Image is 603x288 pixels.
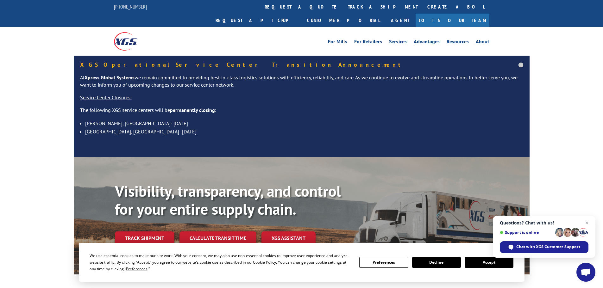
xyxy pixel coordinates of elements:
[211,14,302,27] a: Request a pickup
[500,220,588,225] span: Questions? Chat with us!
[114,3,147,10] a: [PHONE_NUMBER]
[90,252,352,272] div: We use essential cookies to make our site work. With your consent, we may also use non-essential ...
[328,39,347,46] a: For Mills
[385,14,416,27] a: Agent
[516,244,580,250] span: Chat with XGS Customer Support
[80,74,523,94] p: At we remain committed to providing best-in-class logistics solutions with efficiency, reliabilit...
[79,243,524,282] div: Cookie Consent Prompt
[80,94,132,101] u: Service Center Closures:
[85,127,523,136] li: [GEOGRAPHIC_DATA], [GEOGRAPHIC_DATA]- [DATE]
[80,107,523,119] p: The following XGS service centers will be :
[179,231,256,245] a: Calculate transit time
[416,14,489,27] a: Join Our Team
[354,39,382,46] a: For Retailers
[85,74,135,81] strong: Xpress Global Systems
[115,231,174,245] a: Track shipment
[126,266,148,272] span: Preferences
[500,241,588,253] span: Chat with XGS Customer Support
[261,231,316,245] a: XGS ASSISTANT
[412,257,461,268] button: Decline
[80,62,523,68] h5: XGS Operational Service Center Transition Announcement
[465,257,513,268] button: Accept
[576,263,595,282] a: Open chat
[447,39,469,46] a: Resources
[115,181,341,219] b: Visibility, transparency, and control for your entire supply chain.
[170,107,215,113] strong: permanently closing
[500,230,553,235] span: Support is online
[476,39,489,46] a: About
[359,257,408,268] button: Preferences
[85,119,523,127] li: [PERSON_NAME], [GEOGRAPHIC_DATA]- [DATE]
[414,39,440,46] a: Advantages
[302,14,385,27] a: Customer Portal
[389,39,407,46] a: Services
[253,260,276,265] span: Cookie Policy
